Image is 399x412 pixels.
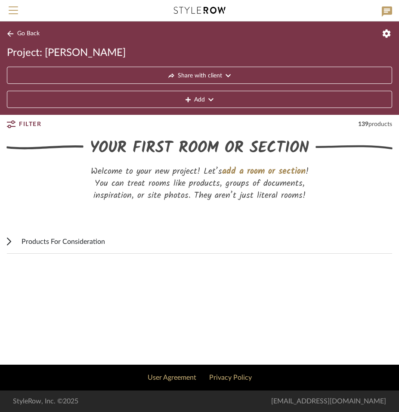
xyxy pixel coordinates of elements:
[7,67,392,84] button: Share with client
[7,117,41,132] button: Filter
[358,120,392,129] div: 139
[194,91,205,108] span: Add
[90,137,309,160] div: YOUR FIRST ROOM OR SECTION
[315,145,393,150] img: righthand-divider.svg
[222,165,306,178] span: add a room or section
[148,374,196,381] a: User Agreement
[7,46,126,60] span: Project: [PERSON_NAME]
[368,121,392,127] span: products
[178,67,222,84] span: Share with client
[7,28,43,39] button: Go Back
[22,237,105,247] span: Products For Consideration
[271,398,386,405] a: [EMAIL_ADDRESS][DOMAIN_NAME]
[17,30,40,37] span: Go Back
[19,117,41,132] span: Filter
[84,166,316,202] div: Welcome to your new project! Let’s ! You can treat rooms like products, groups of documents, insp...
[13,396,78,406] div: StyleRow, Inc. ©2025
[7,91,392,108] button: Add
[6,145,84,150] img: lefthand-divider.svg
[209,374,252,381] a: Privacy Policy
